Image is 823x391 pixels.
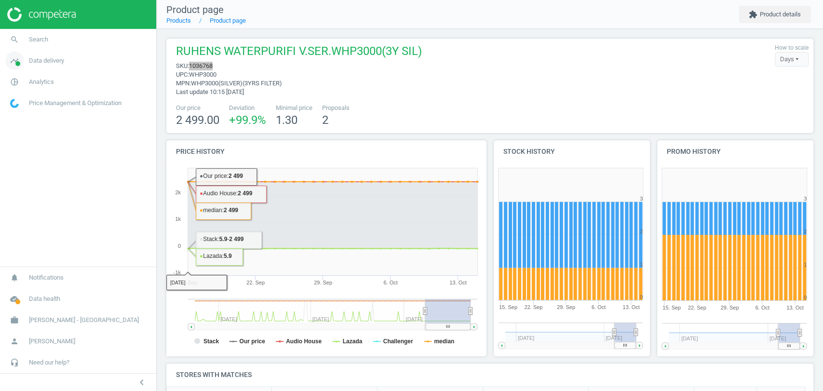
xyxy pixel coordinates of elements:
tspan: Challenger [383,338,413,345]
tspan: Stack [203,338,219,345]
span: Proposals [322,104,350,112]
span: Data delivery [29,56,64,65]
text: -1k [174,270,181,275]
span: Deviation [229,104,266,112]
span: 1036768 [189,62,213,69]
tspan: 6. Oct [383,280,397,285]
tspan: 13. Oct [449,280,466,285]
span: Our price [176,104,219,112]
span: upc : [176,71,189,78]
span: Product page [166,4,224,15]
span: Last update 10:15 [DATE] [176,88,244,95]
span: sku : [176,62,189,69]
img: ajHJNr6hYgQAAAAASUVORK5CYII= [7,7,76,22]
tspan: median [434,338,454,345]
text: 3 [640,196,643,202]
i: work [5,311,24,329]
span: Minimal price [276,104,312,112]
tspan: Our price [239,338,265,345]
span: [PERSON_NAME] [29,337,75,346]
tspan: 29. Sep [314,280,332,285]
span: [PERSON_NAME] - [GEOGRAPHIC_DATA] [29,316,139,324]
span: Notifications [29,273,64,282]
i: chevron_left [136,377,148,388]
i: person [5,332,24,351]
a: Products [166,17,191,24]
div: Days [775,52,809,67]
text: 0 [804,295,807,300]
span: Analytics [29,78,54,86]
text: 0 [178,243,181,249]
tspan: 29. Sep [720,305,739,310]
text: 2 [640,229,643,234]
label: How to scale [775,44,809,52]
span: +99.9 % [229,113,266,127]
span: mpn : [176,80,191,87]
text: 3 [804,196,807,202]
i: timeline [5,52,24,70]
tspan: Audio House [286,338,322,345]
tspan: 6. Oct [592,305,606,310]
text: 1k [175,216,181,222]
button: chevron_left [130,376,154,389]
span: 2 499.00 [176,113,219,127]
tspan: 22. Sep [688,305,706,310]
tspan: 13. Oct [623,305,640,310]
text: 1 [804,262,807,268]
span: 2 [322,113,328,127]
text: 2 [804,229,807,234]
h4: Stores with matches [166,364,813,386]
span: Need our help? [29,358,69,367]
i: cloud_done [5,290,24,308]
i: notifications [5,269,24,287]
tspan: 6. Oct [755,305,769,310]
h4: Promo history [657,140,813,163]
tspan: 29. Sep [557,305,575,310]
tspan: 22. Sep [246,280,265,285]
i: pie_chart_outlined [5,73,24,91]
tspan: 13. Oct [786,305,803,310]
tspan: 15. Sep [179,280,197,285]
span: RUHENS WATERPURIFI V.SER.WHP3000(3Y SIL) [176,43,422,62]
span: Data health [29,295,60,303]
i: search [5,30,24,49]
span: WHP3000(SILVER)(3YRS FILTER) [191,80,282,87]
a: Product page [210,17,246,24]
span: Price Management & Optimization [29,99,121,108]
h4: Stock history [494,140,650,163]
h4: Price history [166,140,486,163]
tspan: 15. Sep [662,305,681,310]
button: extensionProduct details [739,6,811,23]
text: 2k [175,189,181,195]
tspan: Lazada [343,338,363,345]
tspan: 22. Sep [524,305,542,310]
text: 0 [640,295,643,300]
img: wGWNvw8QSZomAAAAABJRU5ErkJggg== [10,99,19,108]
text: 1 [640,262,643,268]
span: Search [29,35,48,44]
tspan: 15. Sep [499,305,517,310]
i: headset_mic [5,353,24,372]
i: extension [749,10,757,19]
span: WHP3000 [189,71,216,78]
span: 1.30 [276,113,297,127]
